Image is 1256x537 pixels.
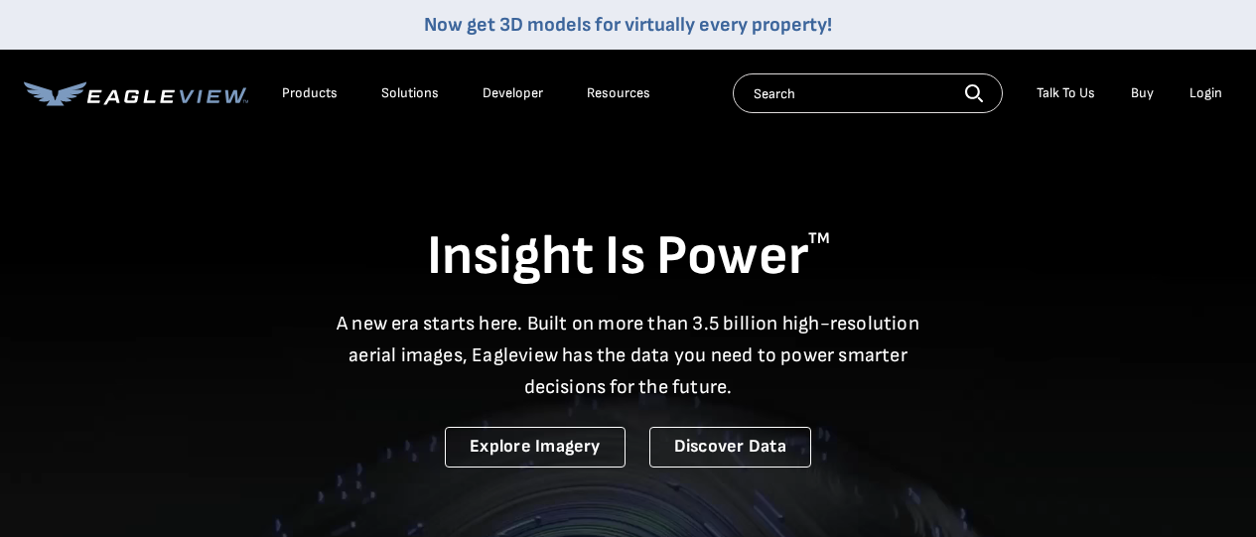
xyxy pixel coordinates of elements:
[325,308,932,403] p: A new era starts here. Built on more than 3.5 billion high-resolution aerial images, Eagleview ha...
[1131,84,1154,102] a: Buy
[1189,84,1222,102] div: Login
[24,222,1232,292] h1: Insight Is Power
[445,427,626,468] a: Explore Imagery
[424,13,832,37] a: Now get 3D models for virtually every property!
[282,84,338,102] div: Products
[587,84,650,102] div: Resources
[483,84,543,102] a: Developer
[733,73,1003,113] input: Search
[1037,84,1095,102] div: Talk To Us
[381,84,439,102] div: Solutions
[649,427,811,468] a: Discover Data
[808,229,830,248] sup: TM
